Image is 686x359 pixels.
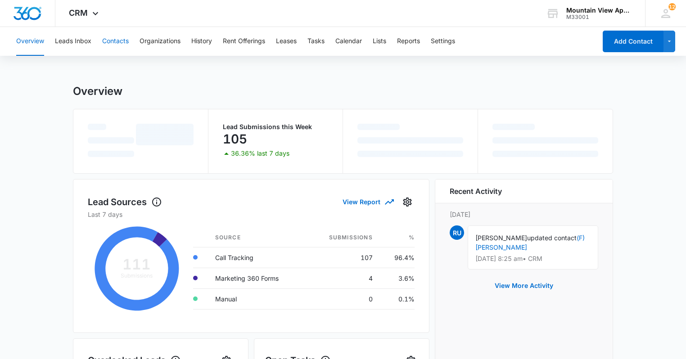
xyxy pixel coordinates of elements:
td: Manual [208,288,307,309]
td: 0.1% [380,288,415,309]
td: 4 [306,268,379,288]
button: Contacts [102,27,129,56]
p: [DATE] [450,210,598,219]
h1: Overview [73,85,122,98]
button: Leases [276,27,297,56]
button: Reports [397,27,420,56]
th: Submissions [306,228,379,247]
button: View More Activity [486,275,562,296]
td: Marketing 360 Forms [208,268,307,288]
h1: Lead Sources [88,195,162,209]
h6: Recent Activity [450,186,502,197]
td: 0 [306,288,379,309]
p: Lead Submissions this Week [223,124,329,130]
button: Lists [373,27,386,56]
button: Leads Inbox [55,27,91,56]
td: 107 [306,247,379,268]
div: account id [566,14,632,20]
div: notifications count [668,3,676,10]
td: 3.6% [380,268,415,288]
span: updated contact [527,234,577,242]
div: account name [566,7,632,14]
button: Rent Offerings [223,27,265,56]
button: History [191,27,212,56]
span: RU [450,225,464,240]
span: CRM [69,8,88,18]
button: Settings [431,27,455,56]
button: Calendar [335,27,362,56]
p: 36.36% last 7 days [231,150,289,157]
button: Settings [400,195,415,209]
button: Organizations [140,27,181,56]
td: 96.4% [380,247,415,268]
p: [DATE] 8:25 am • CRM [475,256,591,262]
button: View Report [343,194,393,210]
button: Tasks [307,27,325,56]
p: 105 [223,132,247,146]
span: 12 [668,3,676,10]
span: [PERSON_NAME] [475,234,527,242]
td: Call Tracking [208,247,307,268]
button: Overview [16,27,44,56]
th: % [380,228,415,247]
button: Add Contact [603,31,663,52]
p: Last 7 days [88,210,415,219]
th: Source [208,228,307,247]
